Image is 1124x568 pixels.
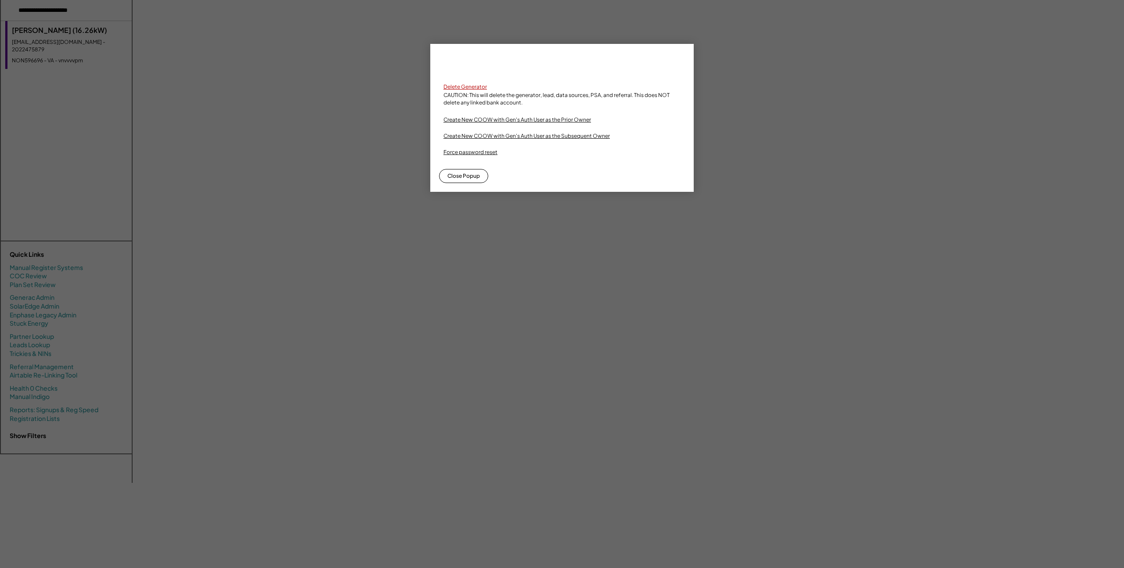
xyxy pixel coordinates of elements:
[443,92,681,108] div: CAUTION: This will delete the generator, lead, data sources, PSA, and referral. This does NOT del...
[443,149,497,156] div: Force password reset
[443,133,610,140] div: Create New COOW with Gen's Auth User as the Subsequent Owner
[443,116,591,124] div: Create New COOW with Gen's Auth User as the Prior Owner
[443,83,487,92] div: Delete Generator
[439,169,488,183] button: Close Popup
